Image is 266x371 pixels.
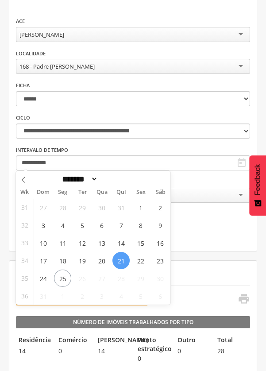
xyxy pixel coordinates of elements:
[56,336,91,346] legend: Comércio
[132,216,149,234] span: Agosto 8, 2025
[19,31,64,39] div: [PERSON_NAME]
[16,82,30,89] label: Ficha
[93,270,110,287] span: Agosto 27, 2025
[73,270,91,287] span: Agosto 26, 2025
[54,199,71,216] span: Julho 28, 2025
[73,216,91,234] span: Agosto 5, 2025
[93,287,110,305] span: Setembro 3, 2025
[73,199,91,216] span: Julho 29, 2025
[135,336,170,353] legend: Ponto estratégico
[151,287,169,305] span: Setembro 6, 2025
[112,234,130,251] span: Agosto 14, 2025
[73,189,92,195] span: Ter
[54,216,71,234] span: Agosto 4, 2025
[112,216,130,234] span: Agosto 7, 2025
[73,287,91,305] span: Setembro 2, 2025
[132,199,149,216] span: Agosto 1, 2025
[19,62,95,70] div: 168 - Padre [PERSON_NAME]
[73,234,91,251] span: Agosto 12, 2025
[21,216,28,234] span: 32
[151,252,169,269] span: Agosto 23, 2025
[16,18,25,25] label: ACE
[35,216,52,234] span: Agosto 3, 2025
[53,189,73,195] span: Seg
[16,147,68,154] label: Intervalo de Tempo
[93,199,110,216] span: Julho 30, 2025
[132,287,149,305] span: Setembro 5, 2025
[237,293,250,305] i: 
[95,336,131,346] legend: [PERSON_NAME]
[135,354,170,363] span: 0
[16,114,30,121] label: Ciclo
[16,186,34,198] span: Wk
[151,189,170,195] span: Sáb
[54,287,71,305] span: Setembro 1, 2025
[34,189,53,195] span: Dom
[151,216,169,234] span: Agosto 9, 2025
[112,189,131,195] span: Qui
[21,270,28,287] span: 35
[54,252,71,269] span: Agosto 18, 2025
[215,347,250,356] span: 28
[21,287,28,305] span: 36
[98,174,127,184] input: Year
[54,270,71,287] span: Agosto 25, 2025
[95,347,131,356] span: 14
[93,216,110,234] span: Agosto 6, 2025
[249,155,266,216] button: Feedback - Mostrar pesquisa
[132,234,149,251] span: Agosto 15, 2025
[215,336,250,346] legend: Total
[112,270,130,287] span: Agosto 28, 2025
[112,252,130,269] span: Agosto 21, 2025
[21,252,28,269] span: 34
[73,252,91,269] span: Agosto 19, 2025
[151,270,169,287] span: Agosto 30, 2025
[92,189,112,195] span: Qua
[35,287,52,305] span: Agosto 31, 2025
[132,270,149,287] span: Agosto 29, 2025
[151,199,169,216] span: Agosto 2, 2025
[112,287,130,305] span: Setembro 4, 2025
[232,293,250,307] a: 
[175,347,210,356] span: 0
[35,199,52,216] span: Julho 27, 2025
[21,199,28,216] span: 31
[35,270,52,287] span: Agosto 24, 2025
[131,189,150,195] span: Sex
[132,252,149,269] span: Agosto 22, 2025
[16,50,46,57] label: Localidade
[112,199,130,216] span: Julho 31, 2025
[21,234,28,251] span: 33
[93,252,110,269] span: Agosto 20, 2025
[236,158,247,168] i: 
[35,234,52,251] span: Agosto 10, 2025
[35,252,52,269] span: Agosto 17, 2025
[54,234,71,251] span: Agosto 11, 2025
[151,234,169,251] span: Agosto 16, 2025
[56,347,91,356] span: 0
[93,234,110,251] span: Agosto 13, 2025
[254,164,262,195] span: Feedback
[59,174,98,184] select: Month
[175,336,210,346] legend: Outro
[16,316,250,328] legend: Número de Imóveis Trabalhados por Tipo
